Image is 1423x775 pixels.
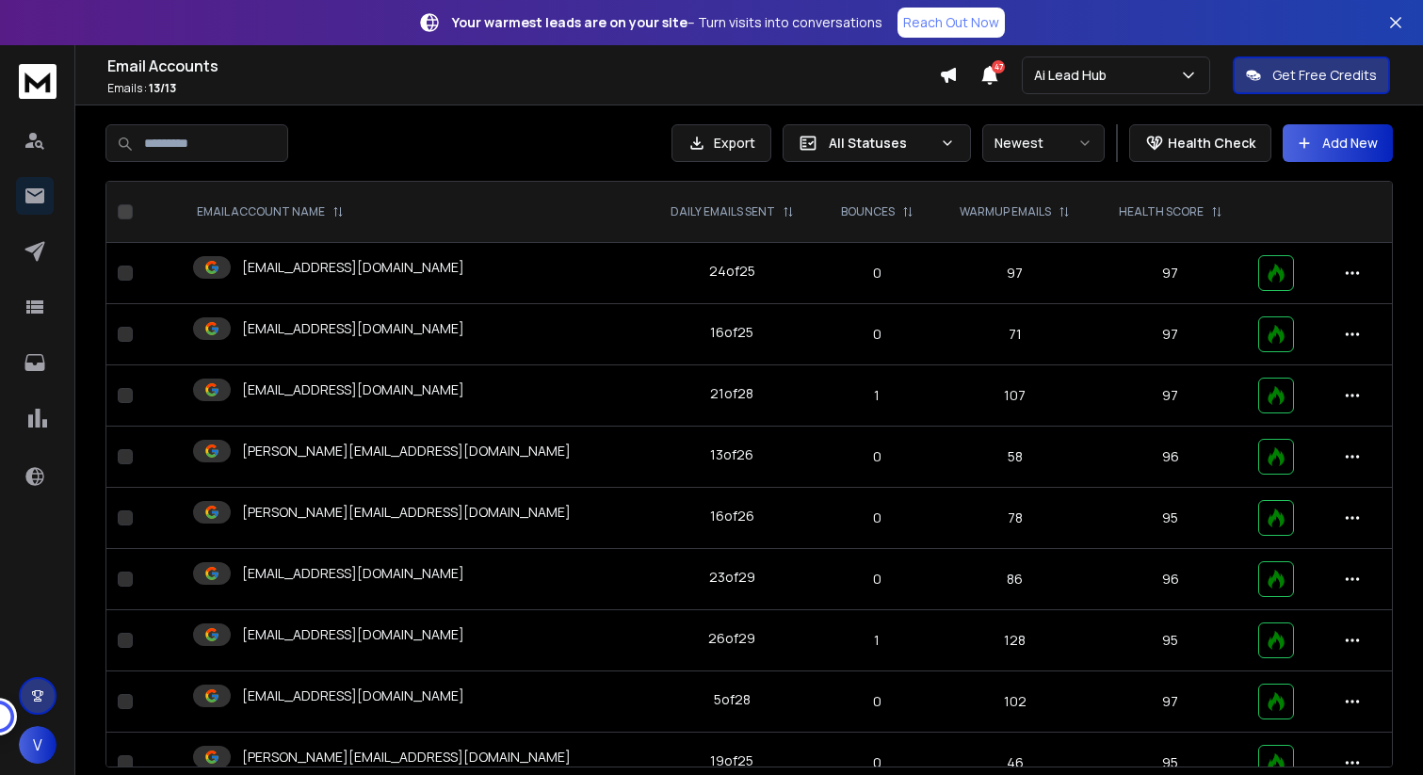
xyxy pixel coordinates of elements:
[831,509,925,527] p: 0
[1283,124,1393,162] button: Add New
[831,631,925,650] p: 1
[897,8,1005,38] a: Reach Out Now
[107,55,939,77] h1: Email Accounts
[1094,427,1246,488] td: 96
[709,568,755,587] div: 23 of 29
[1233,57,1390,94] button: Get Free Credits
[935,304,1094,365] td: 71
[242,686,464,705] p: [EMAIL_ADDRESS][DOMAIN_NAME]
[935,365,1094,427] td: 107
[841,204,895,219] p: BOUNCES
[1094,304,1246,365] td: 97
[1168,134,1255,153] p: Health Check
[935,671,1094,733] td: 102
[671,124,771,162] button: Export
[903,13,999,32] p: Reach Out Now
[960,204,1051,219] p: WARMUP EMAILS
[831,753,925,772] p: 0
[708,629,755,648] div: 26 of 29
[1272,66,1377,85] p: Get Free Credits
[709,262,755,281] div: 24 of 25
[935,427,1094,488] td: 58
[710,507,754,525] div: 16 of 26
[19,726,57,764] button: V
[710,751,753,770] div: 19 of 25
[831,386,925,405] p: 1
[242,503,571,522] p: [PERSON_NAME][EMAIL_ADDRESS][DOMAIN_NAME]
[1094,488,1246,549] td: 95
[1094,365,1246,427] td: 97
[831,264,925,283] p: 0
[242,748,571,767] p: [PERSON_NAME][EMAIL_ADDRESS][DOMAIN_NAME]
[710,384,753,403] div: 21 of 28
[107,81,939,96] p: Emails :
[829,134,932,153] p: All Statuses
[242,564,464,583] p: [EMAIL_ADDRESS][DOMAIN_NAME]
[242,258,464,277] p: [EMAIL_ADDRESS][DOMAIN_NAME]
[831,692,925,711] p: 0
[831,447,925,466] p: 0
[149,80,176,96] span: 13 / 13
[982,124,1105,162] button: Newest
[714,690,751,709] div: 5 of 28
[1094,610,1246,671] td: 95
[1129,124,1271,162] button: Health Check
[452,13,882,32] p: – Turn visits into conversations
[935,243,1094,304] td: 97
[992,60,1005,73] span: 47
[242,442,571,460] p: [PERSON_NAME][EMAIL_ADDRESS][DOMAIN_NAME]
[671,204,775,219] p: DAILY EMAILS SENT
[935,488,1094,549] td: 78
[1034,66,1114,85] p: Ai Lead Hub
[19,64,57,99] img: logo
[710,445,753,464] div: 13 of 26
[1094,243,1246,304] td: 97
[831,570,925,589] p: 0
[1094,549,1246,610] td: 96
[1119,204,1204,219] p: HEALTH SCORE
[935,610,1094,671] td: 128
[452,13,687,31] strong: Your warmest leads are on your site
[935,549,1094,610] td: 86
[197,204,344,219] div: EMAIL ACCOUNT NAME
[710,323,753,342] div: 16 of 25
[1094,671,1246,733] td: 97
[242,380,464,399] p: [EMAIL_ADDRESS][DOMAIN_NAME]
[831,325,925,344] p: 0
[242,319,464,338] p: [EMAIL_ADDRESS][DOMAIN_NAME]
[242,625,464,644] p: [EMAIL_ADDRESS][DOMAIN_NAME]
